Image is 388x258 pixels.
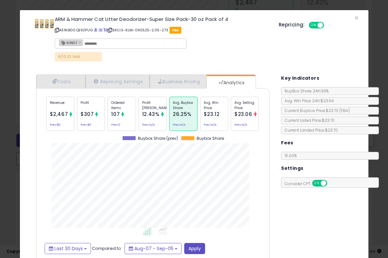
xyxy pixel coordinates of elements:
h3: ARM & Hammer Cat Litter Deodorizer-Super Size Pack-30 oz Pack of 4 [55,17,269,22]
span: Last 30 Days [54,245,83,252]
a: Analytics [207,76,255,89]
button: Apply [184,243,205,254]
p: Avg. Buybox Share [173,100,194,110]
span: $2,467 [50,111,68,118]
small: Prev: N/A [204,124,216,126]
span: H.INV.1 [59,40,77,45]
p: 6/10 ID: hold [55,52,102,61]
p: Profit [PERSON_NAME] [142,100,163,110]
a: Costs [37,75,85,88]
a: Business Pricing [150,75,207,88]
span: OFF [323,23,333,28]
small: Prev: $0 [50,124,61,126]
span: $23.06 [234,111,252,118]
a: × [79,39,82,45]
span: $307 [81,111,94,118]
a: Your listing only [103,27,107,33]
a: All offer listings [99,27,102,33]
p: Ordered Items [111,100,132,110]
span: Current Buybox Price: [281,108,350,113]
h5: Fees [281,139,293,147]
span: Compared to: [92,245,122,251]
small: Prev: N/A [173,124,186,126]
a: BuyBox page [94,27,97,33]
span: Current Landed Price: $23.70 [281,127,338,133]
small: Prev: N/A [142,124,155,126]
small: Prev: 0 [111,124,120,126]
span: 15.00 % [285,153,297,158]
p: Avg. Win Price [204,100,225,110]
p: ASIN: B00QE9ZPUG | SKU: G-KLM-090525-2.05-273 [55,25,269,35]
span: 12.43% [142,111,159,118]
span: 26.25% [173,111,191,118]
span: 107 [111,111,120,118]
span: OFF [326,181,336,186]
small: Prev: $0 [81,124,91,126]
p: Profit [81,100,101,110]
span: Consider CPT: [281,181,336,186]
span: Avg. Win Price 24h: $23.64 [281,98,334,104]
span: × [354,13,359,23]
h5: Repricing: [279,22,305,27]
span: BuyBox Share 24h: 39% [281,88,329,94]
small: Prev: N/A [234,124,247,126]
span: ON [313,181,321,186]
h5: Settings [281,164,303,172]
span: ON [309,23,318,28]
h5: Key Indicators [281,74,319,82]
span: Buybox Share [197,136,224,141]
p: Revenue [50,100,71,110]
p: Avg. Selling Price [234,100,255,110]
a: Repricing Settings [85,75,150,88]
span: ( FBA ) [339,108,350,113]
span: Current Listed Price: $23.70 [281,118,335,123]
span: FBA [170,27,182,34]
img: 51r6JPfiSJL._SL60_.jpg [35,17,54,32]
span: $23.12 [204,111,220,118]
span: $23.70 [326,108,350,113]
span: Buybox Share (prev) [138,136,178,141]
span: Aug-07 - Sep-05 [134,245,173,252]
